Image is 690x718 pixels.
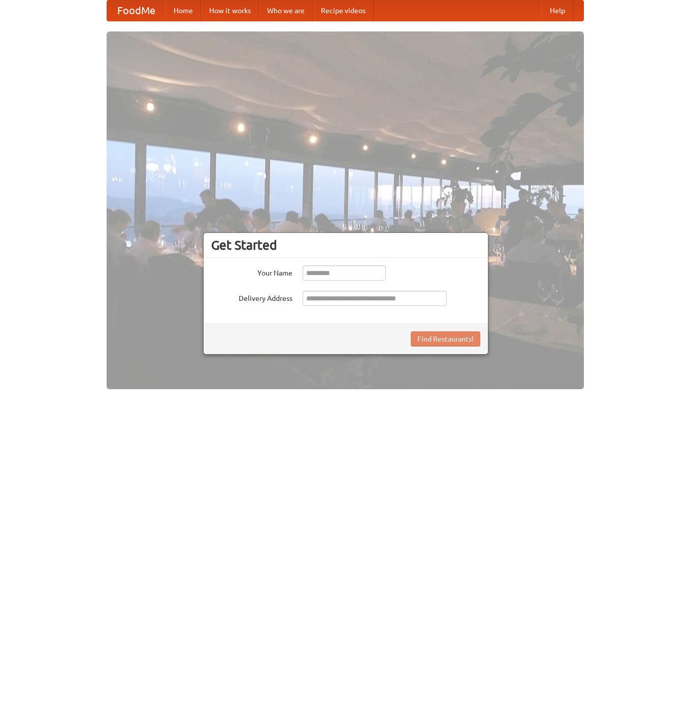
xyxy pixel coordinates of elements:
[313,1,374,21] a: Recipe videos
[411,331,480,347] button: Find Restaurants!
[211,237,480,253] h3: Get Started
[211,265,292,278] label: Your Name
[107,1,166,21] a: FoodMe
[259,1,313,21] a: Who we are
[211,291,292,303] label: Delivery Address
[542,1,573,21] a: Help
[201,1,259,21] a: How it works
[166,1,201,21] a: Home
